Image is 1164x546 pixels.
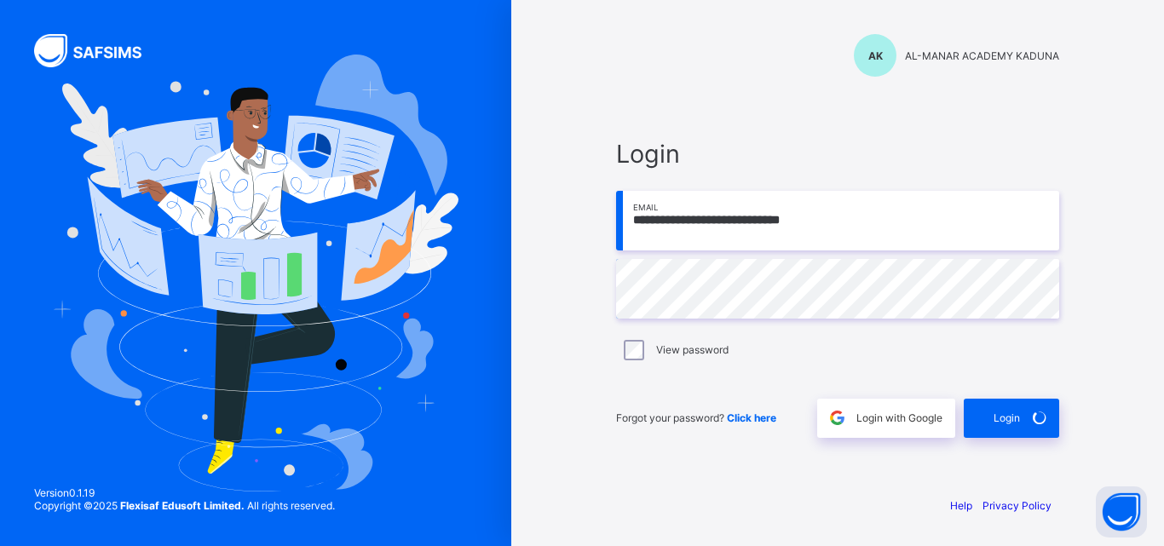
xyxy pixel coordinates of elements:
[727,411,776,424] a: Click here
[905,49,1059,62] span: AL-MANAR ACADEMY KADUNA
[616,139,1059,169] span: Login
[994,411,1020,424] span: Login
[616,411,776,424] span: Forgot your password?
[982,499,1052,512] a: Privacy Policy
[827,408,847,428] img: google.396cfc9801f0270233282035f929180a.svg
[656,343,729,356] label: View password
[34,499,335,512] span: Copyright © 2025 All rights reserved.
[53,55,458,491] img: Hero Image
[950,499,972,512] a: Help
[120,499,245,512] strong: Flexisaf Edusoft Limited.
[856,411,942,424] span: Login with Google
[1096,486,1147,537] button: Open asap
[34,34,162,67] img: SAFSIMS Logo
[868,49,883,62] span: AK
[34,486,335,499] span: Version 0.1.19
